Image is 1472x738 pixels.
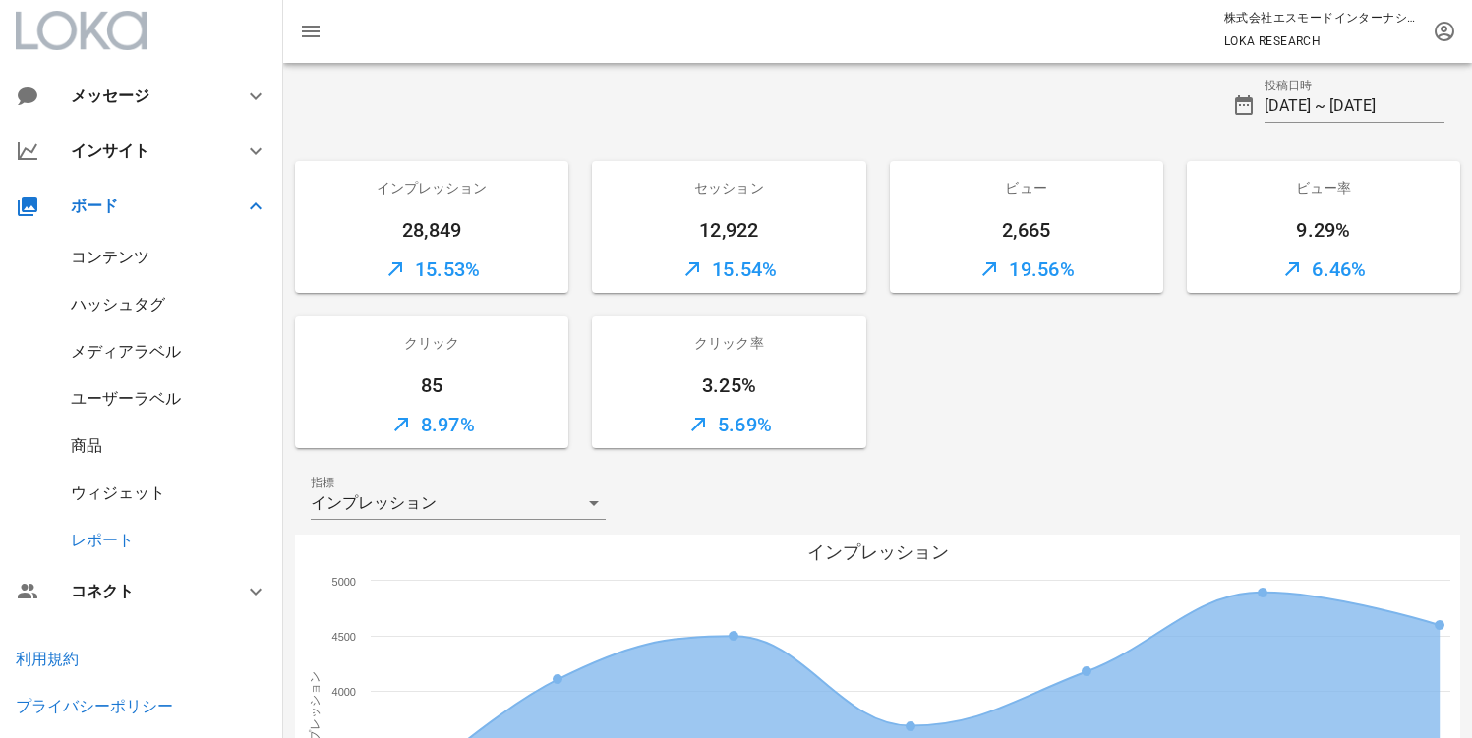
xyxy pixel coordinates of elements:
div: コネクト [71,582,220,600]
div: 指標インプレッション [311,487,606,519]
p: LOKA RESEARCH [1224,31,1421,51]
a: 利用規約 [16,650,79,668]
div: 12,922 [592,214,865,246]
div: 85 [295,369,568,401]
div: 2,665 [890,214,1163,246]
div: セッション [592,161,865,214]
a: レポート [71,531,134,549]
div: インプレッション [311,494,437,512]
text: 4000 [332,686,356,698]
div: 3.25% [592,369,865,401]
a: プライバシーポリシー [16,697,173,715]
div: 28,849 [295,214,568,246]
a: ハッシュタグ [71,295,165,313]
div: 19.56% [890,246,1163,293]
div: メッセージ [71,86,212,105]
a: ユーザーラベル [71,389,181,408]
div: 8.97% [295,401,568,448]
tspan: インプレッション [807,542,949,562]
div: インプレッション [295,161,568,214]
text: 4500 [332,631,356,643]
div: 5.69% [592,401,865,448]
text: 5000 [332,576,356,588]
div: 15.54% [592,246,865,293]
div: ビュー率 [1187,161,1460,214]
div: クリック率 [592,316,865,369]
a: コンテンツ [71,248,149,266]
a: 商品 [71,436,102,455]
div: 15.53% [295,246,568,293]
div: インサイト [71,142,220,160]
a: ウィジェット [71,483,165,502]
div: 6.46% [1187,246,1460,293]
div: クリック [295,316,568,369]
div: ビュー [890,161,1163,214]
a: メディアラベル [71,342,181,361]
p: 株式会社エスモードインターナショナル [1224,8,1421,28]
div: 9.29% [1187,214,1460,246]
div: ボード [71,197,220,215]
